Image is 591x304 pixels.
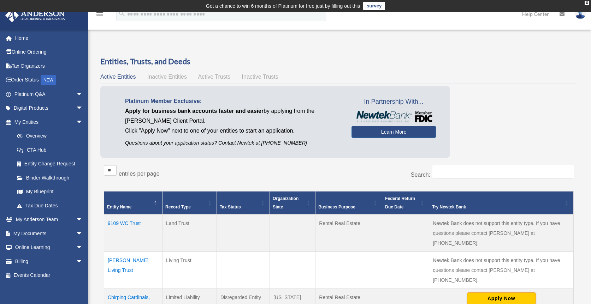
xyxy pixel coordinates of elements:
span: arrow_drop_down [76,254,90,269]
span: In Partnership With... [351,96,436,108]
th: Tax Status: Activate to sort [217,191,270,214]
a: My Anderson Teamarrow_drop_down [5,213,94,227]
th: Federal Return Due Date: Activate to sort [382,191,429,214]
div: Try Newtek Bank [432,203,563,211]
label: entries per page [119,171,160,177]
a: My Documentsarrow_drop_down [5,226,94,241]
td: 9109 WC Trust [104,214,162,252]
i: search [118,10,126,17]
th: Entity Name: Activate to invert sorting [104,191,162,214]
span: Record Type [165,205,191,209]
a: Online Learningarrow_drop_down [5,241,94,255]
th: Business Purpose: Activate to sort [315,191,382,214]
a: Overview [10,129,87,143]
span: arrow_drop_down [76,87,90,102]
div: Get a chance to win 6 months of Platinum for free just by filling out this [206,2,360,10]
img: NewtekBankLogoSM.png [355,111,432,122]
span: Active Trusts [198,74,231,80]
a: Digital Productsarrow_drop_down [5,101,94,115]
a: Home [5,31,94,45]
span: arrow_drop_down [76,213,90,227]
span: Business Purpose [318,205,355,209]
th: Try Newtek Bank : Activate to sort [429,191,574,214]
a: Learn More [351,126,436,138]
div: close [585,1,589,5]
a: survey [363,2,385,10]
p: Click "Apply Now" next to one of your entities to start an application. [125,126,341,136]
p: Questions about your application status? Contact Newtek at [PHONE_NUMBER] [125,139,341,147]
a: menu [95,12,104,18]
span: Tax Status [220,205,241,209]
span: Federal Return Due Date [385,196,415,209]
a: Order StatusNEW [5,73,94,87]
a: Platinum Q&Aarrow_drop_down [5,87,94,101]
span: arrow_drop_down [76,241,90,255]
i: menu [95,10,104,18]
th: Record Type: Activate to sort [162,191,217,214]
a: Events Calendar [5,268,94,282]
span: Inactive Trusts [242,74,278,80]
a: Entity Change Request [10,157,90,171]
span: arrow_drop_down [76,101,90,116]
a: Billingarrow_drop_down [5,254,94,268]
img: Anderson Advisors Platinum Portal [3,8,67,22]
span: Organization State [273,196,299,209]
th: Organization State: Activate to sort [270,191,315,214]
span: arrow_drop_down [76,226,90,241]
p: by applying from the [PERSON_NAME] Client Portal. [125,106,341,126]
label: Search: [411,172,430,178]
a: Tax Due Dates [10,199,90,213]
span: Inactive Entities [147,74,187,80]
span: Apply for business bank accounts faster and easier [125,108,264,114]
a: My Blueprint [10,185,90,199]
td: Land Trust [162,214,217,252]
td: Newtek Bank does not support this entity type. If you have questions please contact [PERSON_NAME]... [429,251,574,288]
a: My Entitiesarrow_drop_down [5,115,90,129]
a: Tax Organizers [5,59,94,73]
a: Online Ordering [5,45,94,59]
span: Entity Name [107,205,131,209]
td: Living Trust [162,251,217,288]
td: Rental Real Estate [315,214,382,252]
span: Active Entities [100,74,136,80]
td: [PERSON_NAME] Living Trust [104,251,162,288]
h3: Entities, Trusts, and Deeds [100,56,577,67]
a: CTA Hub [10,143,90,157]
td: Newtek Bank does not support this entity type. If you have questions please contact [PERSON_NAME]... [429,214,574,252]
img: User Pic [575,9,586,19]
p: Platinum Member Exclusive: [125,96,341,106]
div: NEW [41,75,56,85]
span: arrow_drop_down [76,115,90,129]
a: Binder Walkthrough [10,171,90,185]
